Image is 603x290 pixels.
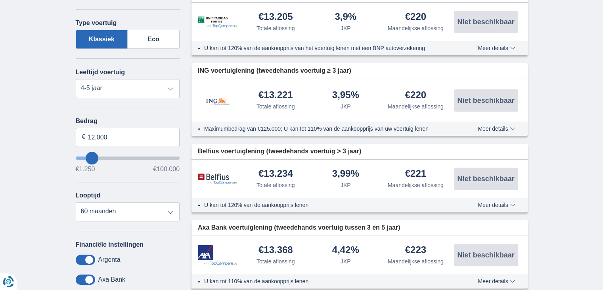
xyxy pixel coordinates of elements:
[258,12,293,23] div: €13.205
[341,24,351,32] div: JKP
[76,157,180,160] input: wantToBorrow
[472,126,521,132] button: Meer details
[98,256,121,263] label: Argenta
[332,169,359,180] div: 3,99%
[76,69,125,76] label: Leeftijd voertuig
[454,168,518,190] button: Niet beschikbaar
[388,102,444,110] div: Maandelijkse aflossing
[457,18,514,25] span: Niet beschikbaar
[153,166,180,172] span: €100.000
[478,278,515,284] span: Meer details
[76,19,117,27] label: Type voertuig
[258,90,293,101] div: €13.221
[454,89,518,112] button: Niet beschikbaar
[332,245,359,256] div: 4,42%
[457,97,514,104] span: Niet beschikbaar
[405,90,426,101] div: €220
[258,245,293,256] div: €13.368
[198,173,237,185] img: product.pl.alt Belfius
[257,24,295,32] div: Totale aflossing
[257,102,295,110] div: Totale aflossing
[198,87,237,114] img: product.pl.alt ING
[405,169,426,180] div: €221
[76,192,101,199] label: Looptijd
[204,201,449,209] li: U kan tot 120% van de aankoopprijs lenen
[198,66,351,75] span: ING voertuiglening (tweedehands voertuig ≥ 3 jaar)
[204,277,449,285] li: U kan tot 110% van de aankoopprijs lenen
[457,175,514,182] span: Niet beschikbaar
[198,16,237,28] img: product.pl.alt BNP Paribas Fortis
[388,257,444,265] div: Maandelijkse aflossing
[341,257,351,265] div: JKP
[472,202,521,208] button: Meer details
[204,125,449,133] li: Maximumbedrag van €125.000; U kan tot 110% van de aankoopprijs van uw voertuig lenen
[405,245,426,256] div: €223
[128,30,180,49] label: Eco
[258,169,293,180] div: €13.234
[76,166,95,172] span: €1.250
[82,133,86,142] span: €
[478,126,515,131] span: Meer details
[457,251,514,259] span: Niet beschikbaar
[198,223,400,232] span: Axa Bank voertuiglening (tweedehands voertuig tussen 3 en 5 jaar)
[76,118,180,125] label: Bedrag
[388,181,444,189] div: Maandelijkse aflossing
[198,147,361,156] span: Belfius voertuiglening (tweedehands voertuig > 3 jaar)
[98,276,125,283] label: Axa Bank
[405,12,426,23] div: €220
[76,241,144,248] label: Financiële instellingen
[454,244,518,266] button: Niet beschikbaar
[472,45,521,51] button: Meer details
[204,44,449,52] li: U kan tot 120% van de aankoopprijs van het voertuig lenen met een BNP autoverzekering
[454,11,518,33] button: Niet beschikbaar
[257,181,295,189] div: Totale aflossing
[335,12,356,23] div: 3,9%
[198,245,237,266] img: product.pl.alt Axa Bank
[257,257,295,265] div: Totale aflossing
[388,24,444,32] div: Maandelijkse aflossing
[76,30,128,49] label: Klassiek
[472,278,521,284] button: Meer details
[341,102,351,110] div: JKP
[341,181,351,189] div: JKP
[478,202,515,208] span: Meer details
[332,90,359,101] div: 3,95%
[478,45,515,51] span: Meer details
